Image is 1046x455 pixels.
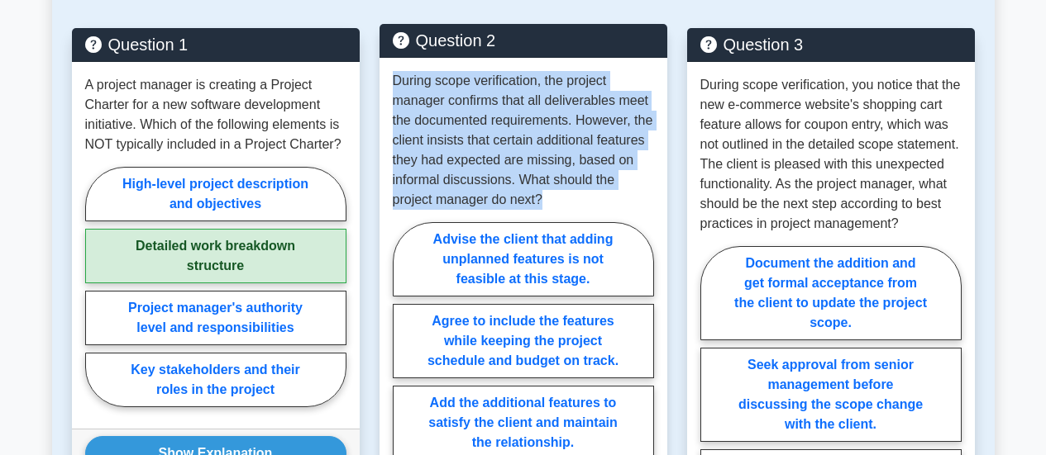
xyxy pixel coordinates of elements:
h5: Question 1 [85,35,346,55]
label: Agree to include the features while keeping the project schedule and budget on track. [393,304,654,378]
label: Advise the client that adding unplanned features is not feasible at this stage. [393,222,654,296]
label: Detailed work breakdown structure [85,229,346,283]
h5: Question 2 [393,31,654,50]
label: Seek approval from senior management before discussing the scope change with the client. [700,348,962,442]
p: During scope verification, the project manager confirms that all deliverables meet the documented... [393,71,654,210]
label: Project manager's authority level and responsibilities [85,291,346,345]
label: High-level project description and objectives [85,167,346,221]
h5: Question 3 [700,35,962,55]
label: Document the addition and get formal acceptance from the client to update the project scope. [700,246,962,340]
label: Key stakeholders and their roles in the project [85,353,346,407]
p: A project manager is creating a Project Charter for a new software development initiative. Which ... [85,75,346,154]
p: During scope verification, you notice that the new e-commerce website's shopping cart feature all... [700,75,962,234]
